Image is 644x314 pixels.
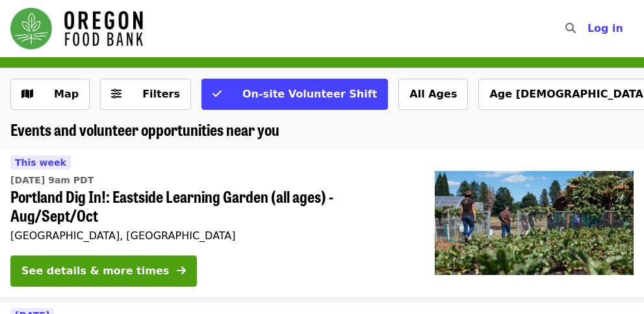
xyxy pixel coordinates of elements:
span: On-site Volunteer Shift [242,88,377,100]
img: Portland Dig In!: Eastside Learning Garden (all ages) - Aug/Sept/Oct organized by Oregon Food Bank [435,171,634,275]
button: Log in [577,16,634,42]
span: Log in [587,22,623,34]
div: See details & more times [21,263,169,279]
span: This week [15,157,66,168]
img: Oregon Food Bank - Home [10,8,143,49]
time: [DATE] 9am PDT [10,174,94,187]
input: Search [584,13,594,44]
i: search icon [565,22,576,34]
button: On-site Volunteer Shift [201,79,388,110]
span: Map [54,88,79,100]
button: Filters (0 selected) [100,79,191,110]
button: Show map view [10,79,90,110]
button: All Ages [398,79,468,110]
div: [GEOGRAPHIC_DATA], [GEOGRAPHIC_DATA] [10,229,414,242]
i: sliders-h icon [111,88,122,100]
span: Portland Dig In!: Eastside Learning Garden (all ages) - Aug/Sept/Oct [10,187,414,225]
i: check icon [213,88,222,100]
span: Events and volunteer opportunities near you [10,118,279,140]
i: map icon [21,88,33,100]
span: Filters [142,88,180,100]
i: arrow-right icon [177,265,186,277]
button: See details & more times [10,255,197,287]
